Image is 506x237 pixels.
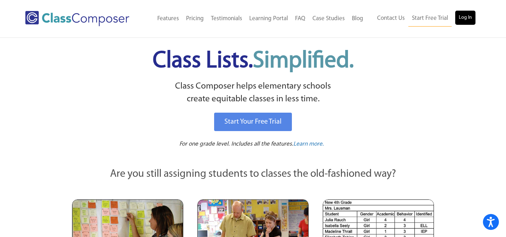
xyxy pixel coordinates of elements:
a: Start Free Trial [408,11,452,27]
span: For one grade level. Includes all the features. [179,141,293,147]
a: Learning Portal [246,11,292,27]
a: FAQ [292,11,309,27]
a: Start Your Free Trial [214,113,292,131]
p: Are you still assigning students to classes the old-fashioned way? [72,167,434,182]
a: Log In [455,11,475,25]
p: Class Composer helps elementary schools create equitable classes in less time. [71,80,435,106]
a: Contact Us [374,11,408,26]
nav: Header Menu [145,11,367,27]
a: Case Studies [309,11,348,27]
span: Start Your Free Trial [224,118,282,125]
a: Pricing [183,11,207,27]
a: Features [154,11,183,27]
img: Class Composer [25,11,129,26]
a: Testimonials [207,11,246,27]
span: Learn more. [293,141,324,147]
a: Learn more. [293,140,324,149]
span: Class Lists. [153,50,354,73]
nav: Header Menu [367,11,475,27]
span: Simplified. [253,50,354,73]
a: Blog [348,11,367,27]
